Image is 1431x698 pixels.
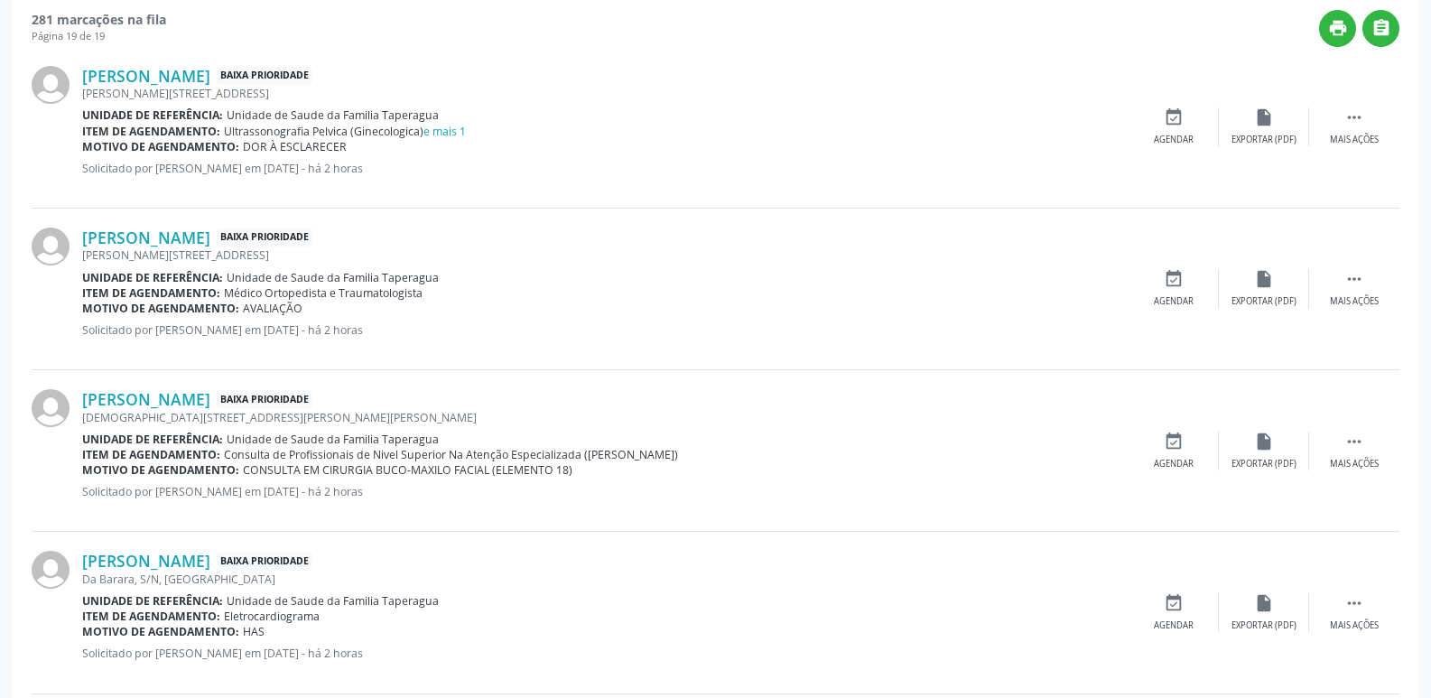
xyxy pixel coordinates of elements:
[217,228,312,247] span: Baixa Prioridade
[82,484,1129,499] p: Solicitado por [PERSON_NAME] em [DATE] - há 2 horas
[82,86,1129,101] div: [PERSON_NAME][STREET_ADDRESS]
[217,390,312,409] span: Baixa Prioridade
[1330,619,1379,632] div: Mais ações
[82,432,223,447] b: Unidade de referência:
[32,66,70,104] img: img
[82,410,1129,425] div: [DEMOGRAPHIC_DATA][STREET_ADDRESS][PERSON_NAME][PERSON_NAME]
[1344,269,1364,289] i: 
[1164,593,1184,613] i: event_available
[1362,10,1399,47] button: 
[82,447,220,462] b: Item de agendamento:
[243,139,347,154] span: DOR À ESCLARECER
[82,66,210,86] a: [PERSON_NAME]
[1330,458,1379,470] div: Mais ações
[32,29,166,44] div: Página 19 de 19
[1328,18,1348,38] i: print
[243,624,265,639] span: HAS
[1154,458,1194,470] div: Agendar
[224,124,466,139] span: Ultrassonografia Pelvica (Ginecologica)
[1330,134,1379,146] div: Mais ações
[224,447,678,462] span: Consulta de Profissionais de Nivel Superior Na Atenção Especializada ([PERSON_NAME])
[82,139,239,154] b: Motivo de agendamento:
[1254,269,1274,289] i: insert_drive_file
[82,285,220,301] b: Item de agendamento:
[82,161,1129,176] p: Solicitado por [PERSON_NAME] em [DATE] - há 2 horas
[1254,432,1274,451] i: insert_drive_file
[32,389,70,427] img: img
[1164,107,1184,127] i: event_available
[1154,295,1194,308] div: Agendar
[82,572,1129,587] div: Da Barara, S/N, [GEOGRAPHIC_DATA]
[82,107,223,123] b: Unidade de referência:
[1231,295,1296,308] div: Exportar (PDF)
[1154,134,1194,146] div: Agendar
[243,301,302,316] span: AVALIAÇÃO
[32,551,70,589] img: img
[1231,619,1296,632] div: Exportar (PDF)
[82,322,1129,338] p: Solicitado por [PERSON_NAME] em [DATE] - há 2 horas
[1254,107,1274,127] i: insert_drive_file
[82,609,220,624] b: Item de agendamento:
[1254,593,1274,613] i: insert_drive_file
[227,432,439,447] span: Unidade de Saude da Familia Taperagua
[82,228,210,247] a: [PERSON_NAME]
[82,462,239,478] b: Motivo de agendamento:
[82,624,239,639] b: Motivo de agendamento:
[1154,619,1194,632] div: Agendar
[82,270,223,285] b: Unidade de referência:
[82,247,1129,263] div: [PERSON_NAME][STREET_ADDRESS]
[217,552,312,571] span: Baixa Prioridade
[1319,10,1356,47] button: print
[32,228,70,265] img: img
[1344,432,1364,451] i: 
[1344,593,1364,613] i: 
[1330,295,1379,308] div: Mais ações
[227,593,439,609] span: Unidade de Saude da Familia Taperagua
[217,67,312,86] span: Baixa Prioridade
[224,609,320,624] span: Eletrocardiograma
[32,11,166,28] strong: 281 marcações na fila
[224,285,423,301] span: Médico Ortopedista e Traumatologista
[1231,134,1296,146] div: Exportar (PDF)
[1231,458,1296,470] div: Exportar (PDF)
[82,646,1129,661] p: Solicitado por [PERSON_NAME] em [DATE] - há 2 horas
[243,462,572,478] span: CONSULTA EM CIRURGIA BUCO-MAXILO FACIAL (ELEMENTO 18)
[82,301,239,316] b: Motivo de agendamento:
[1371,18,1391,38] i: 
[82,551,210,571] a: [PERSON_NAME]
[82,389,210,409] a: [PERSON_NAME]
[1164,269,1184,289] i: event_available
[227,107,439,123] span: Unidade de Saude da Familia Taperagua
[82,124,220,139] b: Item de agendamento:
[423,124,466,139] a: e mais 1
[1344,107,1364,127] i: 
[227,270,439,285] span: Unidade de Saude da Familia Taperagua
[1164,432,1184,451] i: event_available
[82,593,223,609] b: Unidade de referência:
